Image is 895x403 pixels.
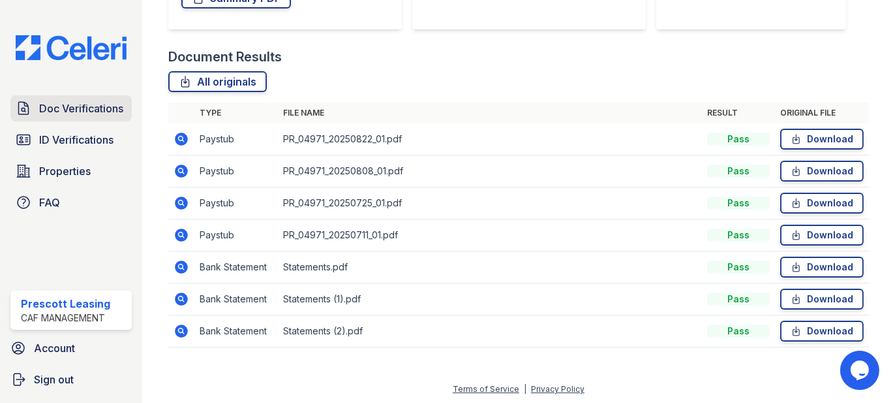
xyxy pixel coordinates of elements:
a: Properties [10,158,132,184]
td: Statements.pdf [278,251,702,283]
span: ID Verifications [39,132,114,148]
div: Pass [707,229,770,242]
img: CE_Logo_Blue-a8612792a0a2168367f1c8372b55b34899dd931a85d93a1a3d3e32e68fde9ad4.png [5,35,137,60]
a: Sign out [5,366,137,393]
a: Download [780,257,864,278]
a: FAQ [10,189,132,216]
a: Download [780,161,864,182]
th: Type [194,103,278,123]
span: Sign out [34,372,74,387]
div: Pass [707,261,770,274]
div: Pass [707,197,770,210]
td: Paystub [194,219,278,251]
a: All originals [168,71,267,92]
div: CAF Management [21,312,110,325]
a: Download [780,289,864,310]
div: Document Results [168,48,282,66]
td: Paystub [194,123,278,155]
a: Download [780,321,864,342]
th: Result [702,103,775,123]
div: Pass [707,325,770,338]
a: Download [780,225,864,246]
div: Pass [707,165,770,178]
td: Bank Statement [194,251,278,283]
td: Statements (2).pdf [278,315,702,347]
a: Download [780,193,864,214]
div: Prescott Leasing [21,296,110,312]
td: PR_04971_20250725_01.pdf [278,187,702,219]
div: | [524,384,526,394]
a: Download [780,129,864,150]
iframe: chat widget [840,351,882,390]
td: PR_04971_20250711_01.pdf [278,219,702,251]
td: Bank Statement [194,283,278,315]
th: Original file [775,103,869,123]
span: Doc Verifications [39,101,123,116]
div: Pass [707,133,770,146]
td: PR_04971_20250822_01.pdf [278,123,702,155]
span: Account [34,340,75,356]
a: Privacy Policy [531,384,584,394]
td: Statements (1).pdf [278,283,702,315]
a: Terms of Service [453,384,519,394]
span: FAQ [39,195,60,210]
th: File name [278,103,702,123]
td: Paystub [194,155,278,187]
span: Properties [39,163,91,179]
td: Paystub [194,187,278,219]
div: Pass [707,293,770,306]
a: Doc Verifications [10,95,132,121]
td: Bank Statement [194,315,278,347]
a: ID Verifications [10,127,132,153]
a: Account [5,335,137,361]
td: PR_04971_20250808_01.pdf [278,155,702,187]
